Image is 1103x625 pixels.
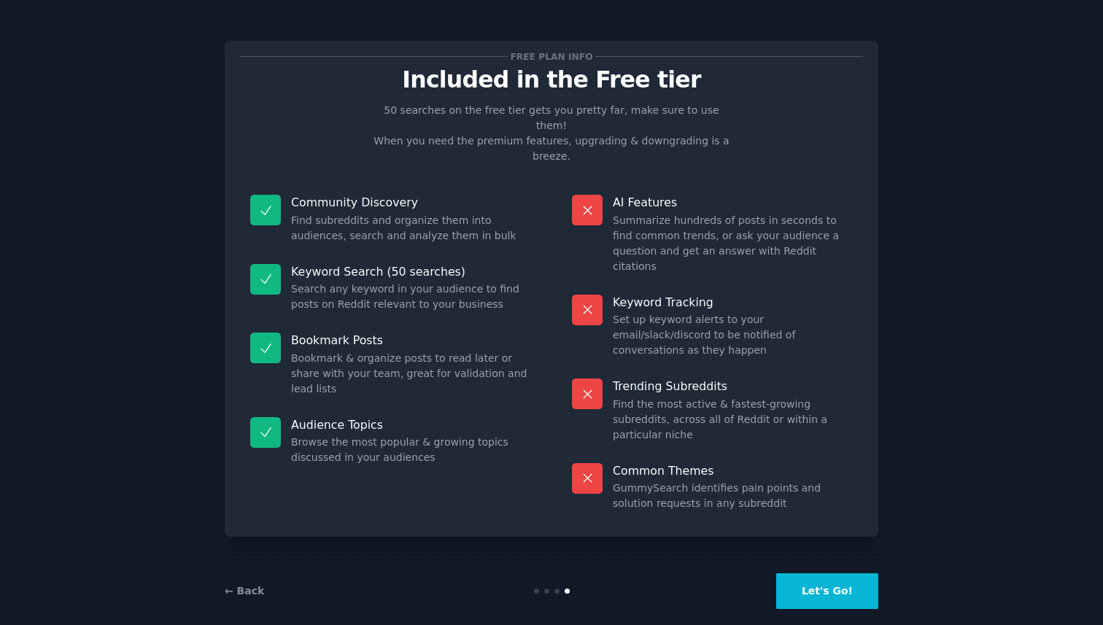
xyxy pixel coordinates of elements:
dd: Set up keyword alerts to your email/slack/discord to be notified of conversations as they happen [613,312,853,358]
dd: Browse the most popular & growing topics discussed in your audiences [291,435,531,465]
p: AI Features [613,195,853,210]
dd: Search any keyword in your audience to find posts on Reddit relevant to your business [291,282,531,312]
dd: GummySearch identifies pain points and solution requests in any subreddit [613,481,853,511]
a: ← Back [225,585,264,597]
p: 50 searches on the free tier gets you pretty far, make sure to use them! When you need the premiu... [368,103,735,164]
p: Audience Topics [291,417,531,432]
p: Trending Subreddits [613,379,853,394]
dd: Bookmark & organize posts to read later or share with your team, great for validation and lead lists [291,351,531,397]
dd: Summarize hundreds of posts in seconds to find common trends, or ask your audience a question and... [613,213,853,274]
p: Keyword Tracking [613,295,853,310]
button: Let's Go! [776,573,878,609]
p: Included in the Free tier [240,67,863,93]
p: Community Discovery [291,195,531,210]
p: Bookmark Posts [291,333,531,348]
span: Free plan info [508,49,595,64]
dd: Find the most active & fastest-growing subreddits, across all of Reddit or within a particular niche [613,397,853,443]
p: Common Themes [613,463,853,478]
dd: Find subreddits and organize them into audiences, search and analyze them in bulk [291,213,531,244]
p: Keyword Search (50 searches) [291,264,531,279]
